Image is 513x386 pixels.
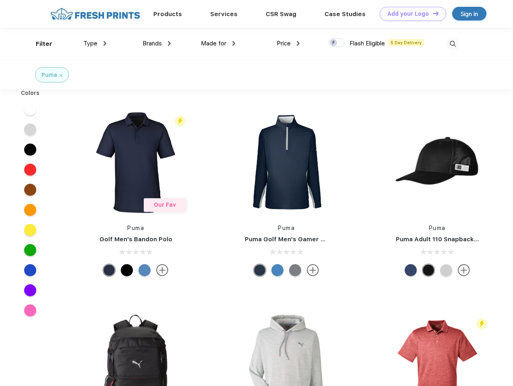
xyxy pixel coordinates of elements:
a: Puma Golf Men's Gamer Golf Quarter-Zip [245,236,372,243]
a: Puma [429,225,446,231]
div: Quiet Shade [289,264,301,276]
a: Puma [278,225,295,231]
img: flash_active_toggle.svg [476,318,487,329]
a: Sign in [452,7,486,21]
img: func=resize&h=266 [82,109,189,216]
div: Navy Blazer [254,264,266,276]
div: Peacoat with Qut Shd [405,264,417,276]
span: Price [277,40,291,47]
img: dropdown.png [232,41,235,46]
img: dropdown.png [297,41,300,46]
img: fo%20logo%202.webp [48,7,143,21]
span: Flash Eligible [350,40,385,47]
img: flash_active_toggle.svg [175,116,186,127]
img: more.svg [307,264,319,276]
a: CSR Swag [266,10,296,18]
span: 5 Day Delivery [388,39,424,46]
img: more.svg [156,264,168,276]
span: Type [83,40,97,47]
img: dropdown.png [168,41,171,46]
div: Pma Blk with Pma Blk [422,264,434,276]
div: Add your Logo [387,10,429,17]
div: Lake Blue [139,264,151,276]
img: desktop_search.svg [446,37,459,51]
img: dropdown.png [103,41,106,46]
a: Golf Men's Bandon Polo [99,236,172,243]
span: Brands [143,40,162,47]
a: Products [153,10,182,18]
span: Our Fav [154,201,176,208]
a: Puma [127,225,144,231]
span: Made for [201,40,226,47]
img: func=resize&h=266 [384,109,491,216]
div: Bright Cobalt [271,264,283,276]
div: Filter [36,39,52,49]
div: Navy Blazer [103,264,115,276]
a: Services [210,10,238,18]
img: func=resize&h=266 [233,109,340,216]
div: Quarry Brt Whit [440,264,452,276]
div: Puma [41,71,57,79]
img: DT [433,11,439,16]
div: Sign in [461,9,478,18]
img: more.svg [458,264,470,276]
img: filter_cancel.svg [60,74,62,77]
div: Colors [15,89,46,97]
div: Puma Black [121,264,133,276]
